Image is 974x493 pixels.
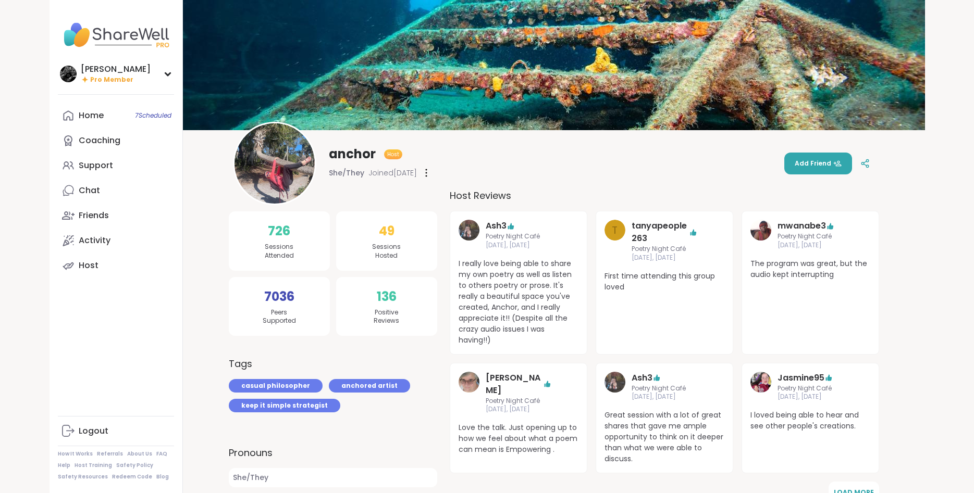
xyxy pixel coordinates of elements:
a: Referrals [97,450,123,458]
div: [PERSON_NAME] [81,64,151,75]
a: t [605,220,625,262]
a: Support [58,153,174,178]
span: 726 [268,222,290,241]
a: Friends [58,203,174,228]
span: Poetry Night Café [486,232,551,241]
span: t [612,222,618,238]
span: Love the talk. Just opening up to how we feel about what a poem can mean is Empowering . [459,422,578,455]
span: I loved being able to hear and see other people's creations. [750,410,870,432]
h3: Tags [229,357,252,371]
a: How It Works [58,450,93,458]
span: Poetry Night Café [778,384,843,393]
a: Host [58,253,174,278]
img: ShareWell Nav Logo [58,17,174,53]
a: Ash3 [605,372,625,402]
span: [DATE], [DATE] [632,393,697,401]
span: [DATE], [DATE] [778,241,843,250]
a: Logout [58,419,174,444]
span: Joined [DATE] [368,168,417,178]
span: [DATE], [DATE] [486,405,551,414]
a: Ash3 [632,372,652,384]
span: Host [387,150,399,158]
span: 136 [377,287,397,306]
a: Jasmine95 [750,372,771,402]
div: Friends [79,210,109,221]
img: Ash3 [605,372,625,393]
span: Poetry Night Café [632,384,697,393]
a: Jasmine95 [778,372,824,384]
div: Chat [79,185,100,196]
span: Great session with a lot of great shares that gave me ample opportunity to think on it deeper tha... [605,410,724,464]
span: 49 [379,222,394,241]
span: casual philosopher [241,381,310,390]
label: Pronouns [229,446,437,460]
span: Sessions Hosted [372,243,401,260]
div: Coaching [79,135,120,146]
a: Host Training [75,462,112,469]
a: FAQ [156,450,167,458]
a: Help [58,462,70,469]
a: [PERSON_NAME] [486,372,543,397]
img: mwanabe3 [750,220,771,241]
a: Ash3 [459,220,479,250]
a: Susan [459,372,479,414]
button: Add Friend [784,153,852,174]
span: I really love being able to share my own poetry as well as listen to others poetry or prose. It's... [459,258,578,346]
a: Chat [58,178,174,203]
span: She/They [329,168,364,178]
span: anchored artist [341,381,398,390]
div: Home [79,110,104,121]
a: mwanabe3 [750,220,771,250]
div: Host [79,260,98,271]
a: Ash3 [486,220,507,232]
span: [DATE], [DATE] [486,241,551,250]
span: Poetry Night Café [778,232,843,241]
span: [DATE], [DATE] [632,254,697,262]
img: Ash3 [459,220,479,241]
span: First time attending this group loved [605,271,724,293]
img: Alan_N [60,66,77,82]
span: Poetry Night Café [486,397,551,406]
div: Logout [79,425,108,437]
span: 7 Scheduled [135,111,171,120]
span: The program was great, but the audio kept interrupting [750,258,870,280]
a: Redeem Code [112,473,152,481]
div: Activity [79,235,110,246]
a: tanyapeople263 [632,220,689,245]
a: Activity [58,228,174,253]
a: Coaching [58,128,174,153]
a: Home7Scheduled [58,103,174,128]
div: Support [79,160,113,171]
a: Blog [156,473,169,481]
span: anchor [329,146,376,162]
span: Positive Reviews [374,308,399,326]
span: Add Friend [795,159,842,168]
span: [DATE], [DATE] [778,393,843,401]
span: keep it simple strategist [241,401,328,410]
a: Safety Policy [116,462,153,469]
img: Susan [459,372,479,393]
span: Sessions Attended [265,243,294,260]
span: 7036 [264,287,294,306]
a: mwanabe3 [778,220,826,232]
span: Poetry Night Café [632,245,697,254]
span: She/They [229,468,437,487]
a: Safety Resources [58,473,108,481]
a: About Us [127,450,152,458]
img: anchor [235,123,315,204]
img: Jasmine95 [750,372,771,393]
span: Pro Member [90,75,133,84]
span: Peers Supported [263,308,296,326]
